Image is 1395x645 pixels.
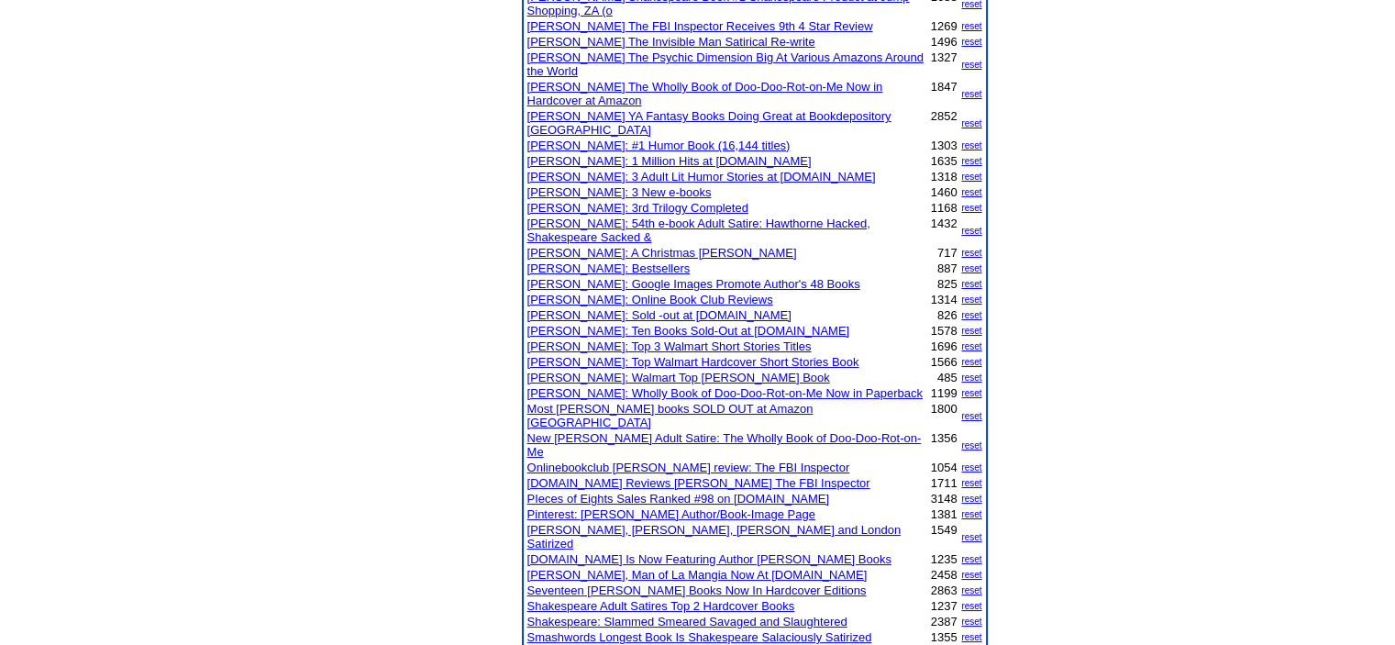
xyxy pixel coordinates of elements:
[961,411,981,421] a: reset
[527,568,868,582] a: [PERSON_NAME], Man of La Mangia Now At [DOMAIN_NAME]
[527,615,847,628] a: Shakespeare: Slammed Smeared Savaged and Slaughtered
[527,552,891,566] a: [DOMAIN_NAME] Is Now Featuring Author [PERSON_NAME] Books
[527,19,873,33] a: [PERSON_NAME] The FBI Inspector Receives 9th 4 Star Review
[527,80,883,107] a: [PERSON_NAME] The Wholly Book of Doo-Doo-Rot-on-Me Now in Hardcover at Amazon
[527,139,791,152] a: [PERSON_NAME]: #1 Humor Book (16,144 titles)
[937,371,958,384] font: 485
[931,552,958,566] font: 1235
[527,386,923,400] a: [PERSON_NAME]: Wholly Book of Doo-Doo-Rot-on-Me Now in Paperback
[961,494,981,504] a: reset
[931,19,958,33] font: 1269
[961,532,981,542] a: reset
[961,585,981,595] a: reset
[931,523,958,537] font: 1549
[961,570,981,580] a: reset
[527,293,773,306] a: [PERSON_NAME]: Online Book Club Reviews
[931,615,958,628] font: 2387
[961,248,981,258] a: reset
[931,386,958,400] font: 1199
[961,310,981,320] a: reset
[527,507,815,521] a: Pinterest: [PERSON_NAME] Author/Book-Image Page
[527,476,870,490] a: [DOMAIN_NAME] Reviews [PERSON_NAME] The FBI Inspector
[527,277,860,291] a: [PERSON_NAME]: Google Images Promote Author's 48 Books
[931,461,958,474] font: 1054
[931,35,958,49] font: 1496
[527,261,691,275] a: [PERSON_NAME]: Bestsellers
[527,109,891,137] a: [PERSON_NAME] YA Fantasy Books Doing Great at Bookdepository [GEOGRAPHIC_DATA]
[527,246,797,260] a: [PERSON_NAME]: A Christmas [PERSON_NAME]
[961,357,981,367] a: reset
[961,140,981,150] a: reset
[961,326,981,336] a: reset
[937,308,958,322] font: 826
[961,617,981,627] a: reset
[527,630,872,644] a: Smashwords Longest Book Is Shakespeare Salaciously Satirized
[527,50,924,78] a: [PERSON_NAME] The Psychic Dimension Big At Various Amazons Around the World
[931,80,958,94] font: 1847
[931,431,958,445] font: 1356
[961,440,981,450] a: reset
[931,339,958,353] font: 1696
[961,601,981,611] a: reset
[527,185,712,199] a: [PERSON_NAME]: 3 New e-books
[937,277,958,291] font: 825
[931,630,958,644] font: 1355
[961,279,981,289] a: reset
[931,568,958,582] font: 2458
[527,523,901,550] a: [PERSON_NAME], [PERSON_NAME], [PERSON_NAME] and London Satirized
[527,35,815,49] a: [PERSON_NAME] The Invisible Man Satirical Re-write
[527,170,876,183] a: [PERSON_NAME]: 3 Adult Lit Humor Stories at [DOMAIN_NAME]
[961,21,981,31] a: reset
[527,431,922,459] a: New [PERSON_NAME] Adult Satire: The Wholly Book of Doo-Doo-Rot-on-Me
[931,492,958,506] font: 3148
[527,371,830,384] a: [PERSON_NAME]: Walmart Top [PERSON_NAME] Book
[961,226,981,236] a: reset
[931,355,958,369] font: 1566
[961,478,981,488] a: reset
[937,261,958,275] font: 887
[961,554,981,564] a: reset
[961,203,981,213] a: reset
[527,308,792,322] a: [PERSON_NAME]: Sold -out at [DOMAIN_NAME]
[961,388,981,398] a: reset
[527,201,748,215] a: [PERSON_NAME]: 3rd Trilogy Completed
[527,461,850,474] a: Onlinebookclub [PERSON_NAME] review: The FBI Inspector
[931,50,958,64] font: 1327
[961,60,981,70] a: reset
[527,324,850,338] a: [PERSON_NAME]: Ten Books Sold-Out at [DOMAIN_NAME]
[961,462,981,473] a: reset
[931,154,958,168] font: 1635
[931,139,958,152] font: 1303
[961,156,981,166] a: reset
[931,170,958,183] font: 1318
[961,172,981,182] a: reset
[961,37,981,47] a: reset
[931,402,958,416] font: 1800
[961,632,981,642] a: reset
[527,217,870,244] a: [PERSON_NAME]: 54th e-book Adult Satire: Hawthorne Hacked, Shakespeare Sacked &
[527,492,830,506] a: PIeces of Eights Sales Ranked #98 on [DOMAIN_NAME]
[931,324,958,338] font: 1578
[931,201,958,215] font: 1168
[931,217,958,230] font: 1432
[931,584,958,597] font: 2863
[937,246,958,260] font: 717
[961,509,981,519] a: reset
[961,89,981,99] a: reset
[961,373,981,383] a: reset
[961,118,981,128] a: reset
[931,599,958,613] font: 1237
[931,507,958,521] font: 1381
[527,154,812,168] a: [PERSON_NAME]: 1 Million Hits at [DOMAIN_NAME]
[931,185,958,199] font: 1460
[527,599,795,613] a: Shakespeare Adult Satires Top 2 Hardcover Books
[527,584,867,597] a: Seventeen [PERSON_NAME] Books Now In Hardcover Editions
[931,109,958,123] font: 2852
[931,476,958,490] font: 1711
[527,402,814,429] a: Most [PERSON_NAME] books SOLD OUT at Amazon [GEOGRAPHIC_DATA]
[961,187,981,197] a: reset
[961,263,981,273] a: reset
[961,295,981,305] a: reset
[527,355,859,369] a: [PERSON_NAME]: Top Walmart Hardcover Short Stories Book
[527,339,812,353] a: [PERSON_NAME]: Top 3 Walmart Short Stories Titles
